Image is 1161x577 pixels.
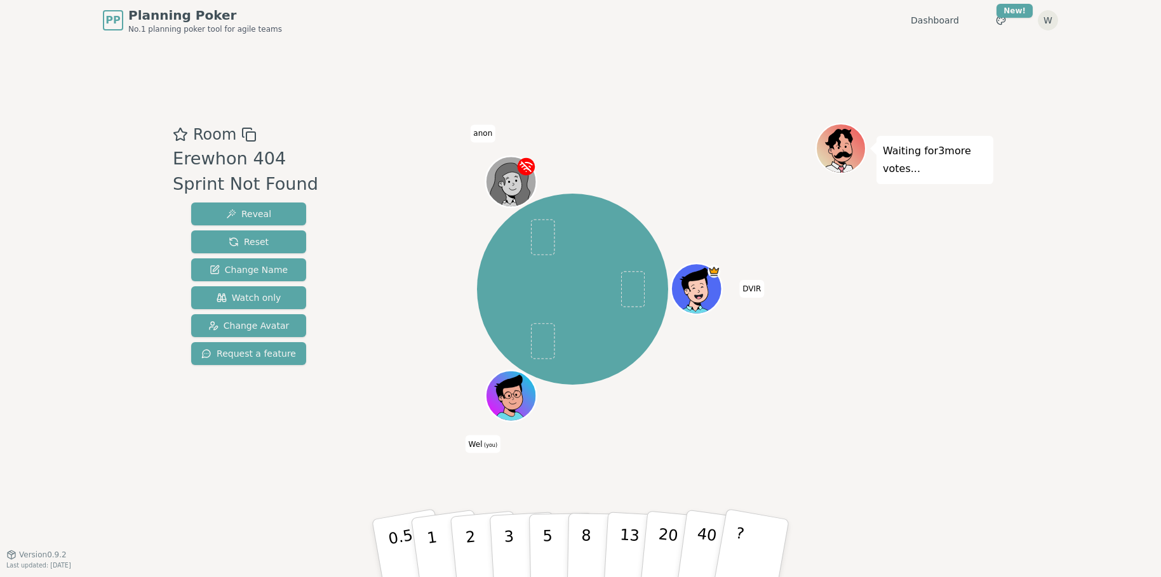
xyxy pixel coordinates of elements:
span: Click to change your name [466,435,500,453]
span: Reveal [226,208,271,220]
button: Click to change your avatar [487,372,535,420]
span: Request a feature [201,347,296,360]
button: Watch only [191,286,306,309]
button: Add as favourite [173,123,188,146]
a: Dashboard [911,14,959,27]
span: Change Name [210,263,288,276]
span: DVIR is the host [708,265,720,278]
span: PP [105,13,120,28]
a: PPPlanning PokerNo.1 planning poker tool for agile teams [103,6,282,34]
button: New! [990,9,1012,32]
span: Click to change your name [470,125,495,143]
button: Reveal [191,202,306,225]
span: Last updated: [DATE] [6,562,71,569]
button: Version0.9.2 [6,550,67,560]
span: No.1 planning poker tool for agile teams [128,24,282,34]
span: Change Avatar [208,319,290,332]
span: Watch only [217,291,281,304]
button: Request a feature [191,342,306,365]
button: Change Avatar [191,314,306,337]
div: New! [997,4,1033,18]
span: Planning Poker [128,6,282,24]
span: Version 0.9.2 [19,550,67,560]
button: Reset [191,230,306,253]
span: (you) [483,442,498,448]
span: Click to change your name [739,280,764,298]
div: Erewhon 404 Sprint Not Found [173,146,330,198]
span: Reset [229,235,269,248]
p: Waiting for 3 more votes... [883,142,987,178]
span: Room [193,123,236,146]
button: Change Name [191,258,306,281]
button: W [1038,10,1058,30]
